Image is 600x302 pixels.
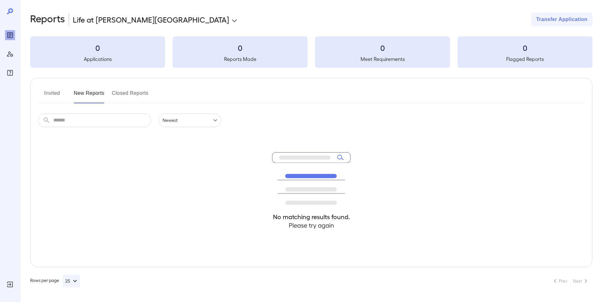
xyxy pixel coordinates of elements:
[30,275,80,287] div: Rows per page
[30,13,65,26] h2: Reports
[173,43,308,53] h3: 0
[74,88,104,103] button: New Reports
[173,55,308,63] h5: Reports Made
[63,275,80,287] button: 25
[158,113,221,127] div: Newest
[315,43,450,53] h3: 0
[272,213,351,221] h4: No matching results found.
[5,49,15,59] div: Manage Users
[5,30,15,40] div: Reports
[30,36,592,68] summary: 0Applications0Reports Made0Meet Requirements0Flagged Reports
[272,221,351,229] h4: Please try again
[30,55,165,63] h5: Applications
[38,88,66,103] button: Invited
[458,43,592,53] h3: 0
[458,55,592,63] h5: Flagged Reports
[549,276,592,286] nav: pagination navigation
[73,14,229,24] p: Life at [PERSON_NAME][GEOGRAPHIC_DATA]
[112,88,149,103] button: Closed Reports
[5,68,15,78] div: FAQ
[315,55,450,63] h5: Meet Requirements
[30,43,165,53] h3: 0
[5,279,15,289] div: Log Out
[531,13,592,26] button: Transfer Application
